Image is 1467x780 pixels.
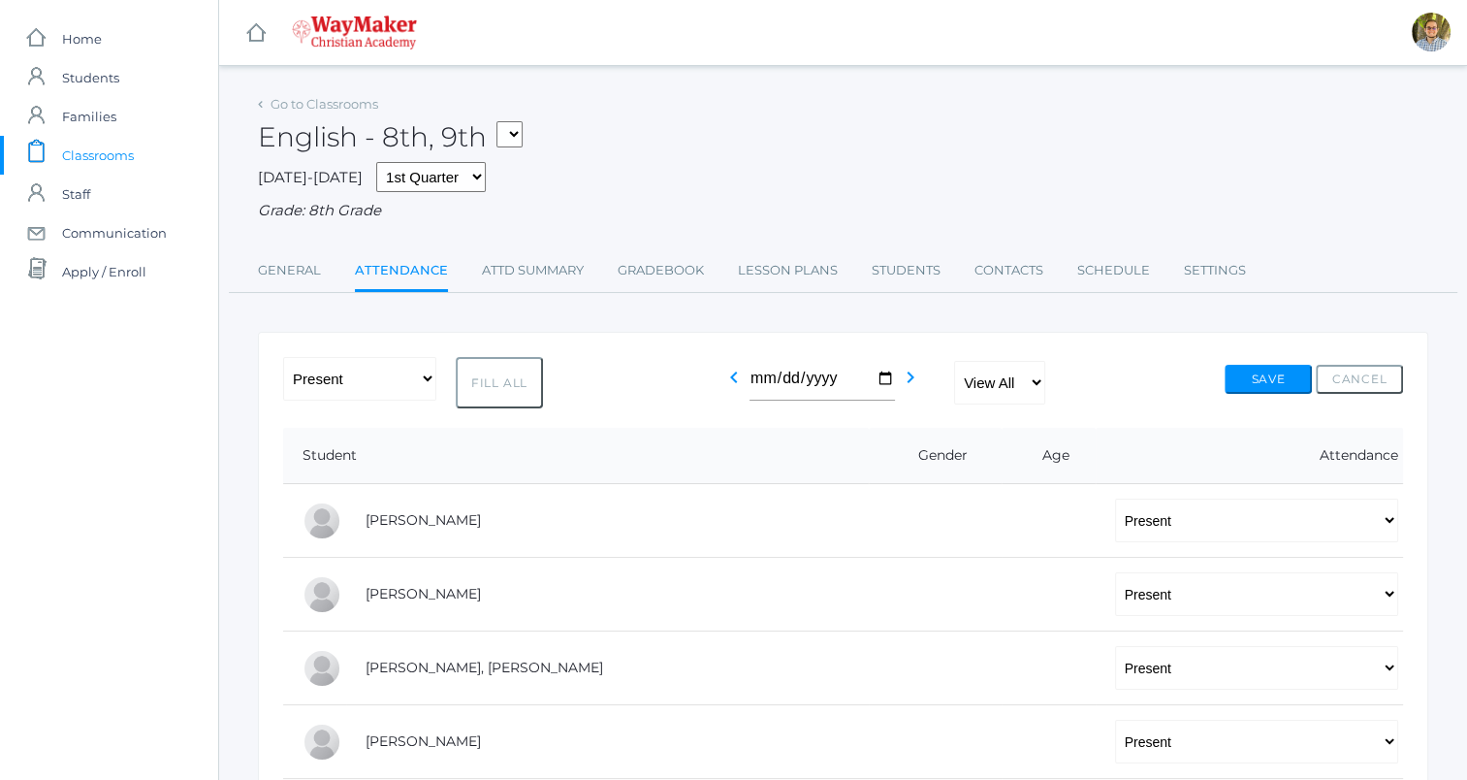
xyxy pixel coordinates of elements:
span: Classrooms [62,136,134,175]
a: chevron_left [722,374,746,393]
th: Gender [869,428,1003,484]
button: Cancel [1316,365,1403,394]
a: Lesson Plans [738,251,838,290]
th: Student [283,428,869,484]
a: Attendance [355,251,448,293]
a: Settings [1184,251,1246,290]
span: Home [62,19,102,58]
a: chevron_right [899,374,922,393]
a: Attd Summary [482,251,584,290]
a: Gradebook [618,251,704,290]
a: [PERSON_NAME], [PERSON_NAME] [366,659,603,676]
th: Attendance [1096,428,1403,484]
div: LaRae Erner [303,723,341,762]
span: Families [62,97,116,136]
i: chevron_right [899,366,922,389]
a: Contacts [974,251,1043,290]
a: Go to Classrooms [271,96,378,112]
span: Students [62,58,119,97]
div: Kylen Braileanu [1412,13,1451,51]
a: [PERSON_NAME] [366,585,481,602]
span: Staff [62,175,90,213]
button: Save [1225,365,1312,394]
div: Pierce Brozek [303,502,341,540]
h2: English - 8th, 9th [258,122,523,152]
i: chevron_left [722,366,746,389]
div: Eva Carr [303,575,341,614]
div: Presley Davenport [303,649,341,688]
a: Students [872,251,941,290]
a: General [258,251,321,290]
div: Grade: 8th Grade [258,200,1428,222]
a: [PERSON_NAME] [366,732,481,750]
button: Fill All [456,357,543,408]
span: Apply / Enroll [62,252,146,291]
span: Communication [62,213,167,252]
a: [PERSON_NAME] [366,511,481,529]
img: 4_waymaker-logo-stack-white.png [292,16,417,49]
span: [DATE]-[DATE] [258,168,363,186]
a: Schedule [1077,251,1150,290]
th: Age [1002,428,1095,484]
